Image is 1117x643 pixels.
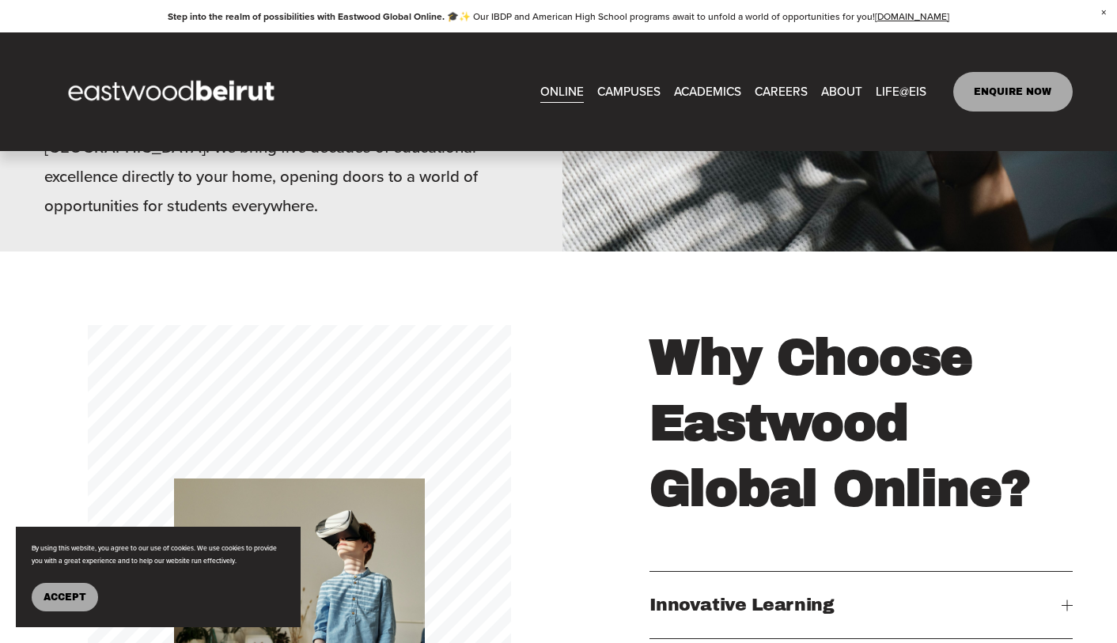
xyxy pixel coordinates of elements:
span: Accept [44,592,86,603]
section: Cookie banner [16,527,301,627]
span: Innovative Learning [649,596,1062,615]
a: ONLINE [540,79,584,104]
a: CAREERS [755,79,808,104]
span: CAMPUSES [597,81,661,103]
p: By using this website, you agree to our use of cookies. We use cookies to provide you with a grea... [32,543,285,567]
strong: Why Choose Eastwood Global Online? [649,331,1030,516]
button: Accept [32,583,98,611]
a: folder dropdown [876,79,926,104]
a: [DOMAIN_NAME] [875,9,949,23]
img: EastwoodIS Global Site [44,51,302,132]
span: LIFE@EIS [876,81,926,103]
span: ACADEMICS [674,81,741,103]
a: folder dropdown [821,79,862,104]
a: folder dropdown [674,79,741,104]
a: ENQUIRE NOW [953,72,1073,112]
span: ABOUT [821,81,862,103]
a: folder dropdown [597,79,661,104]
button: Innovative Learning [649,572,1073,638]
